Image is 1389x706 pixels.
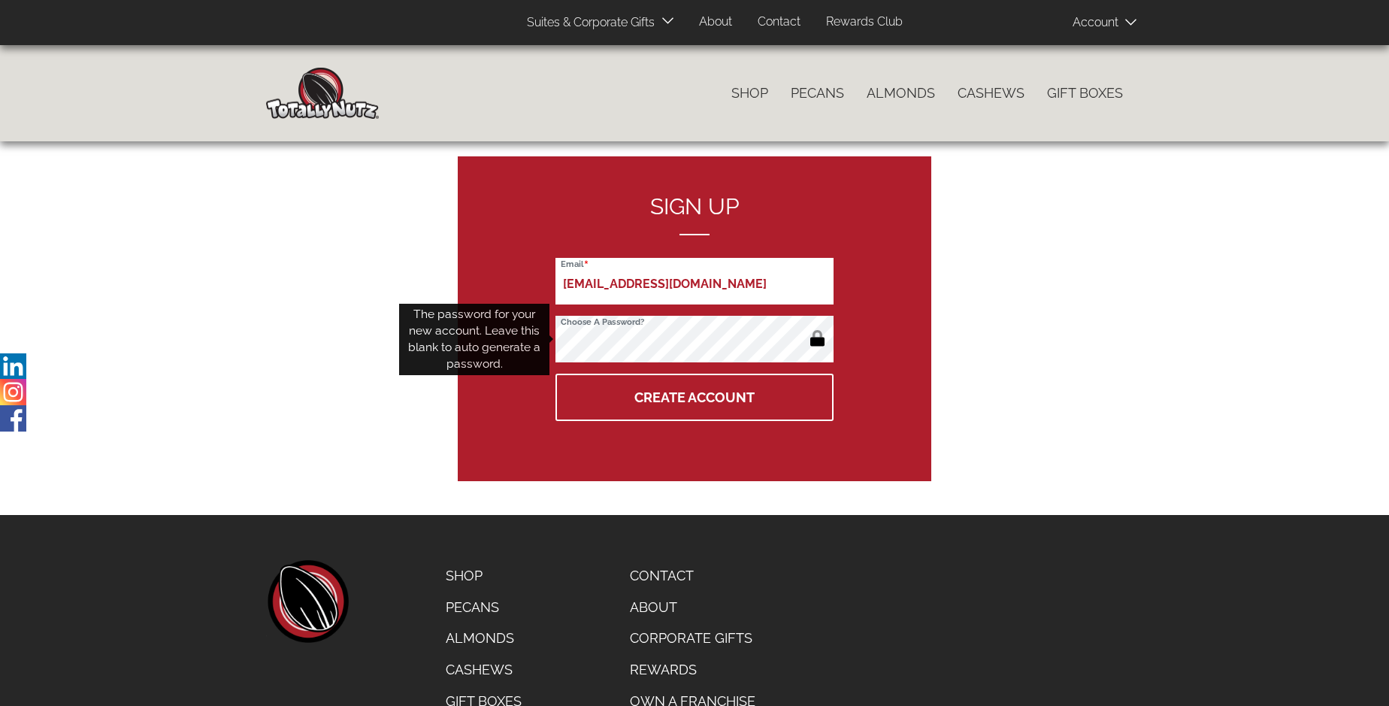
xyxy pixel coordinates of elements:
a: Pecans [779,77,855,109]
a: Contact [619,560,767,592]
h2: Sign up [555,194,834,235]
div: The password for your new account. Leave this blank to auto generate a password. [399,304,549,375]
a: Almonds [434,623,533,654]
a: Gift Boxes [1036,77,1134,109]
a: About [619,592,767,623]
a: home [266,560,349,643]
a: Pecans [434,592,533,623]
a: Suites & Corporate Gifts [516,8,659,38]
a: Cashews [946,77,1036,109]
button: Create Account [555,374,834,421]
input: Email [555,258,834,305]
a: Corporate Gifts [619,623,767,654]
a: Shop [720,77,779,109]
a: About [688,8,743,37]
a: Cashews [434,654,533,686]
img: Home [266,68,379,119]
a: Rewards [619,654,767,686]
a: Contact [746,8,812,37]
a: Rewards Club [815,8,914,37]
a: Almonds [855,77,946,109]
a: Shop [434,560,533,592]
